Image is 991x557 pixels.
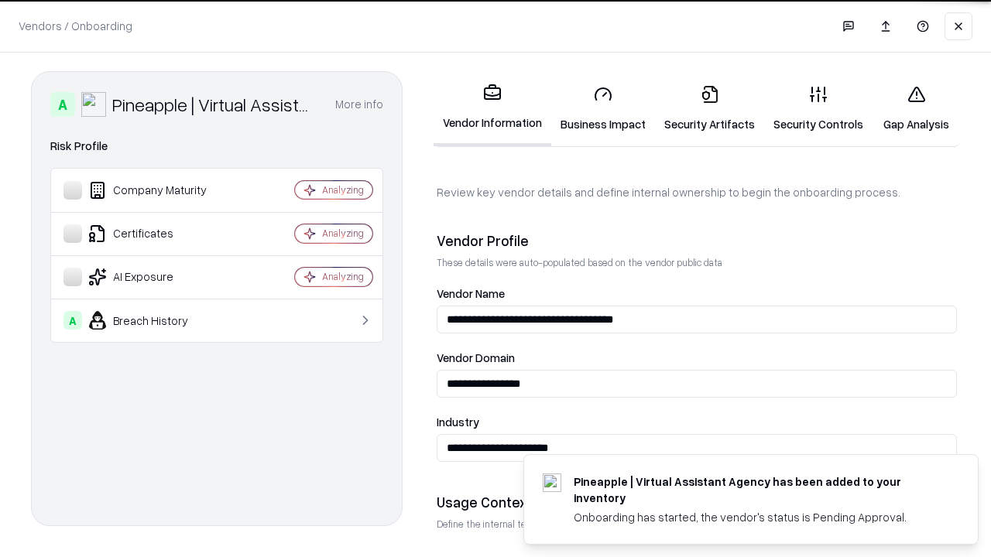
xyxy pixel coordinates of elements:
[764,73,873,145] a: Security Controls
[437,288,957,299] label: Vendor Name
[63,268,249,286] div: AI Exposure
[655,73,764,145] a: Security Artifacts
[437,493,957,511] div: Usage Context
[81,92,106,117] img: Pineapple | Virtual Assistant Agency
[574,473,941,506] div: Pineapple | Virtual Assistant Agency has been added to your inventory
[437,231,957,250] div: Vendor Profile
[437,352,957,364] label: Vendor Domain
[335,91,383,118] button: More info
[50,92,75,117] div: A
[63,224,249,243] div: Certificates
[63,181,249,200] div: Company Maturity
[437,184,957,200] p: Review key vendor details and define internal ownership to begin the onboarding process.
[63,311,249,330] div: Breach History
[63,311,82,330] div: A
[322,227,364,240] div: Analyzing
[434,71,551,146] a: Vendor Information
[19,18,132,34] p: Vendors / Onboarding
[873,73,960,145] a: Gap Analysis
[543,473,561,492] img: trypineapple.com
[437,256,957,269] p: These details were auto-populated based on the vendor public data
[322,270,364,283] div: Analyzing
[112,92,317,117] div: Pineapple | Virtual Assistant Agency
[50,137,383,155] div: Risk Profile
[322,183,364,196] div: Analyzing
[574,509,941,525] div: Onboarding has started, the vendor's status is Pending Approval.
[551,73,655,145] a: Business Impact
[437,416,957,428] label: Industry
[437,518,957,531] p: Define the internal team and reason for using this vendor. This helps assess business relevance a...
